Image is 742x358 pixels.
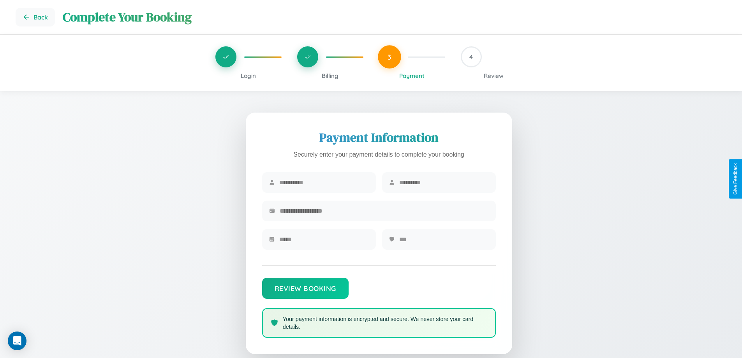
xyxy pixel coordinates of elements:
[63,9,726,26] h1: Complete Your Booking
[484,72,504,79] span: Review
[733,163,738,195] div: Give Feedback
[388,53,391,61] span: 3
[283,315,487,331] p: Your payment information is encrypted and secure. We never store your card details.
[8,332,26,350] div: Open Intercom Messenger
[322,72,338,79] span: Billing
[469,53,473,61] span: 4
[399,72,425,79] span: Payment
[241,72,256,79] span: Login
[262,149,496,160] p: Securely enter your payment details to complete your booking
[262,129,496,146] h2: Payment Information
[16,8,55,26] button: Go back
[262,278,349,299] button: Review Booking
